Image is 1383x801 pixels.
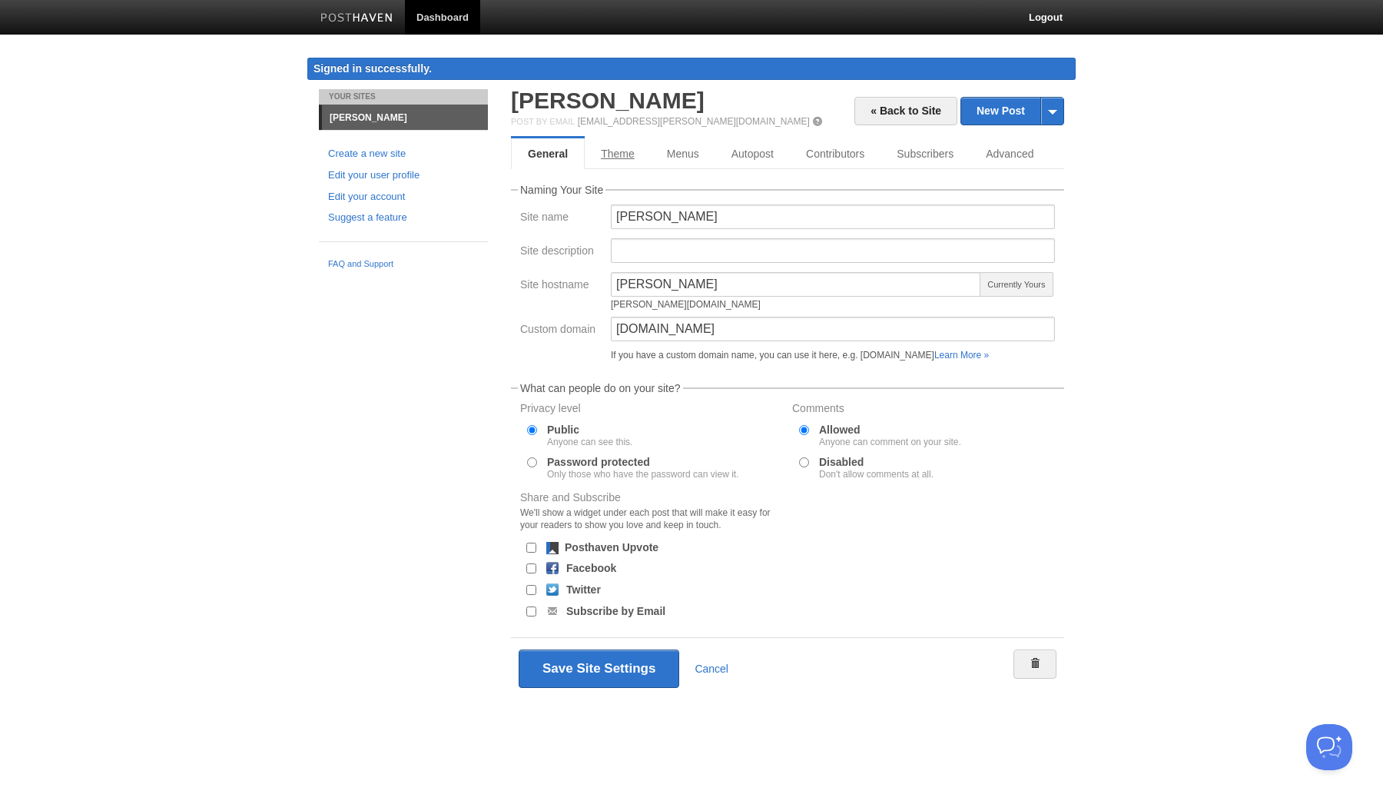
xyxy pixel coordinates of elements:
div: Anyone can comment on your site. [819,437,961,447]
a: Suggest a feature [328,210,479,226]
div: Don't allow comments at all. [819,470,934,479]
label: Site hostname [520,279,602,294]
label: Posthaven Upvote [565,542,658,553]
legend: What can people do on your site? [518,383,683,394]
a: Cancel [695,663,728,675]
li: Your Sites [319,89,488,105]
a: Menus [651,138,715,169]
label: Facebook [566,563,616,573]
label: Site description [520,245,602,260]
label: Subscribe by Email [566,606,665,617]
img: Posthaven-bar [320,13,393,25]
a: New Post [961,98,1063,125]
div: Anyone can see this. [547,437,632,447]
a: Subscribers [881,138,970,169]
div: If you have a custom domain name, you can use it here, e.g. [DOMAIN_NAME] [611,351,1055,360]
div: Signed in successfully. [307,58,1076,80]
label: Comments [792,403,1055,417]
div: We'll show a widget under each post that will make it easy for your readers to show you love and ... [520,507,783,531]
a: Contributors [790,138,881,169]
a: [EMAIL_ADDRESS][PERSON_NAME][DOMAIN_NAME] [578,116,810,127]
a: « Back to Site [854,97,957,125]
div: Only those who have the password can view it. [547,470,738,479]
a: Create a new site [328,146,479,162]
a: FAQ and Support [328,258,479,271]
a: Learn More » [934,350,989,361]
span: Currently Yours [980,272,1053,297]
a: [PERSON_NAME] [322,105,488,130]
label: Allowed [819,424,961,447]
iframe: Help Scout Beacon - Open [1306,724,1352,770]
img: facebook.png [546,562,559,574]
button: Save Site Settings [519,650,679,688]
a: General [511,138,585,169]
label: Disabled [819,457,934,479]
label: Privacy level [520,403,783,417]
a: Edit your user profile [328,168,479,184]
a: Edit your account [328,189,479,205]
label: Custom domain [520,324,602,338]
label: Public [547,424,632,447]
img: twitter.png [546,583,559,596]
a: Theme [585,138,651,169]
a: [PERSON_NAME] [511,88,705,113]
legend: Naming Your Site [518,184,605,195]
label: Share and Subscribe [520,492,783,535]
label: Twitter [566,584,601,595]
div: [PERSON_NAME][DOMAIN_NAME] [611,300,981,309]
a: Autopost [715,138,790,169]
label: Site name [520,211,602,226]
a: Advanced [970,138,1050,169]
label: Password protected [547,457,738,479]
span: Post by Email [511,117,575,126]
